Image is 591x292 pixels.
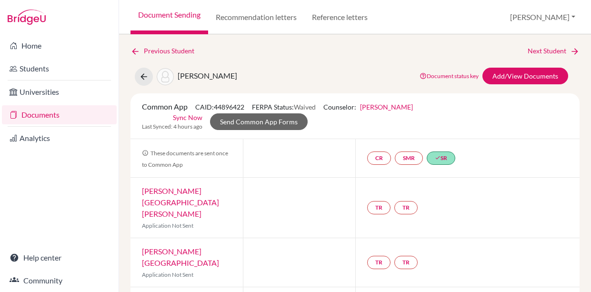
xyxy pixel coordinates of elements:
button: [PERSON_NAME] [506,8,580,26]
a: [PERSON_NAME][GEOGRAPHIC_DATA][PERSON_NAME] [142,186,219,218]
a: Community [2,271,117,290]
img: Bridge-U [8,10,46,25]
a: Previous Student [130,46,202,56]
a: TR [394,201,418,214]
a: TR [394,256,418,269]
a: Add/View Documents [482,68,568,84]
a: doneSR [427,151,455,165]
span: These documents are sent once to Common App [142,150,228,168]
a: Students [2,59,117,78]
span: Application Not Sent [142,222,193,229]
a: Document status key [420,72,479,80]
a: Next Student [528,46,580,56]
span: Common App [142,102,188,111]
a: Universities [2,82,117,101]
a: Sync Now [173,112,202,122]
a: Send Common App Forms [210,113,308,130]
a: Help center [2,248,117,267]
a: TR [367,256,391,269]
a: Home [2,36,117,55]
a: CR [367,151,391,165]
span: FERPA Status: [252,103,316,111]
a: [PERSON_NAME] [360,103,413,111]
a: [PERSON_NAME][GEOGRAPHIC_DATA] [142,247,219,267]
span: Waived [294,103,316,111]
a: Analytics [2,129,117,148]
a: Documents [2,105,117,124]
i: done [435,155,441,161]
span: Last Synced: 4 hours ago [142,122,202,131]
span: [PERSON_NAME] [178,71,237,80]
span: Application Not Sent [142,271,193,278]
span: Counselor: [323,103,413,111]
a: SMR [395,151,423,165]
span: CAID: 44896422 [195,103,244,111]
a: TR [367,201,391,214]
